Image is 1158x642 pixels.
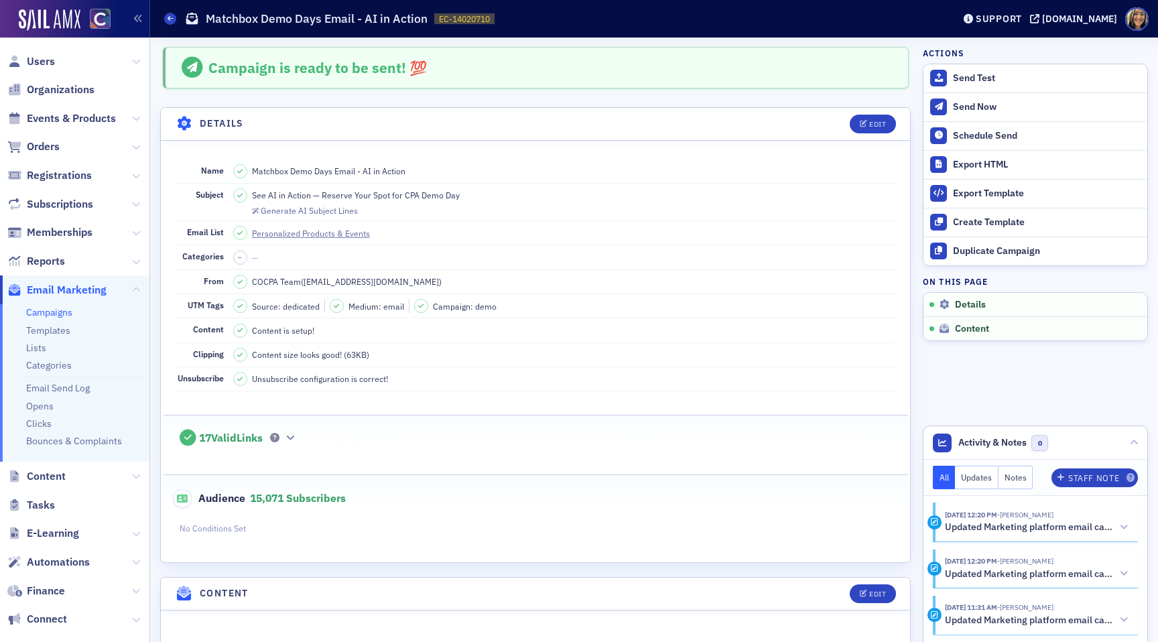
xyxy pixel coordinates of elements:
span: Source: dedicated [252,300,320,312]
span: Profile [1125,7,1149,31]
time: 9/9/2025 11:31 AM [945,602,997,612]
div: Schedule Send [953,130,1141,142]
span: Lauren Standiford [997,556,1053,566]
button: Updates [955,466,999,489]
div: Send Test [953,72,1141,84]
span: Users [27,54,55,69]
span: UTM Tags [188,300,224,310]
button: Updated Marketing platform email campaign: Matchbox Demo Days Email - AI in Action [945,613,1129,627]
span: Connect [27,612,67,627]
a: Orders [7,139,60,154]
h5: Updated Marketing platform email campaign: Matchbox Demo Days Email - AI in Action [945,568,1115,580]
span: Name [201,165,224,176]
span: Content size looks good! (63KB) [252,348,369,361]
span: Clipping [193,348,224,359]
div: Activity [927,608,942,622]
h4: Actions [923,47,964,59]
span: Tasks [27,498,55,513]
a: Content [7,469,66,484]
span: Email Marketing [27,283,107,298]
h4: Content [200,586,249,600]
h4: Details [200,117,244,131]
span: Automations [27,555,90,570]
a: View Homepage [80,9,111,31]
a: Users [7,54,55,69]
a: Email Marketing [7,283,107,298]
span: Memberships [27,225,92,240]
a: Finance [7,584,65,598]
button: Edit [850,115,896,133]
span: 17 Valid Links [199,432,263,445]
a: Tasks [7,498,55,513]
div: Export Template [953,188,1141,200]
span: Content [27,469,66,484]
div: Generate AI Subject Lines [261,207,358,214]
span: Email List [187,227,224,237]
button: Duplicate Campaign [923,237,1147,265]
a: Lists [26,342,46,354]
span: Content [193,324,224,334]
span: Unsubscribe configuration is correct! [252,373,388,385]
span: E-Learning [27,526,79,541]
div: Send Now [953,101,1141,113]
div: Staff Note [1068,474,1119,482]
div: Duplicate Campaign [953,245,1141,257]
span: Activity & Notes [958,436,1027,450]
h1: Matchbox Demo Days Email - AI in Action [206,11,428,27]
a: Organizations [7,82,94,97]
a: Automations [7,555,90,570]
button: Send Test [923,64,1147,92]
button: Updated Marketing platform email campaign: Matchbox Demo Days Email - AI in Action [945,521,1129,535]
span: From [204,275,224,286]
span: Audience [173,489,246,508]
span: – [238,253,242,262]
img: SailAMX [90,9,111,29]
a: E-Learning [7,526,79,541]
a: Subscriptions [7,197,93,212]
button: Staff Note [1051,468,1138,487]
span: Lauren Standiford [997,510,1053,519]
span: Subscriptions [27,197,93,212]
button: All [933,466,956,489]
a: Opens [26,400,54,412]
div: [DOMAIN_NAME] [1042,13,1117,25]
h4: On this page [923,275,1148,287]
div: Export HTML [953,159,1141,171]
a: Create Template [923,208,1147,237]
span: Finance [27,584,65,598]
h5: Updated Marketing platform email campaign: Matchbox Demo Days Email - AI in Action [945,521,1115,533]
div: Edit [869,590,886,598]
span: Registrations [27,168,92,183]
h5: Updated Marketing platform email campaign: Matchbox Demo Days Email - AI in Action [945,615,1115,627]
button: Generate AI Subject Lines [252,204,358,216]
a: Personalized Products & Events [252,227,382,239]
span: Campaign: demo [433,300,497,312]
div: Activity [927,515,942,529]
span: 0 [1031,435,1048,452]
a: Memberships [7,225,92,240]
a: Campaigns [26,306,72,318]
span: COCPA Team ( [EMAIL_ADDRESS][DOMAIN_NAME] ) [252,275,442,287]
a: Export Template [923,179,1147,208]
span: Content is setup! [252,324,314,336]
span: Campaign is ready to be sent! 💯 [208,58,427,77]
button: Notes [999,466,1033,489]
a: Templates [26,324,70,336]
span: See AI in Action — Reserve Your Spot for CPA Demo Day [252,189,460,201]
span: — [252,252,259,263]
div: Create Template [953,216,1141,229]
span: Categories [182,251,224,261]
span: Subject [196,189,224,200]
div: Activity [927,562,942,576]
span: Orders [27,139,60,154]
span: Organizations [27,82,94,97]
a: Export HTML [923,150,1147,179]
span: Unsubscribe [178,373,224,383]
a: Email Send Log [26,382,90,394]
a: Reports [7,254,65,269]
span: Reports [27,254,65,269]
a: Connect [7,612,67,627]
a: Categories [26,359,72,371]
time: 9/9/2025 12:20 PM [945,510,997,519]
button: Send Now [923,92,1147,121]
